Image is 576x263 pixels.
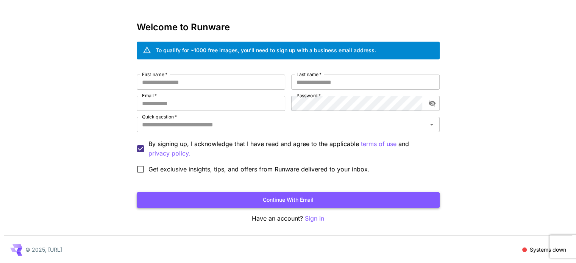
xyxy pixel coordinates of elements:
[142,114,177,120] label: Quick question
[361,139,396,149] button: By signing up, I acknowledge that I have read and agree to the applicable and privacy policy.
[142,92,157,99] label: Email
[305,214,324,223] button: Sign in
[297,71,322,78] label: Last name
[137,192,440,208] button: Continue with email
[137,22,440,33] h3: Welcome to Runware
[137,214,440,223] p: Have an account?
[148,149,190,158] button: By signing up, I acknowledge that I have read and agree to the applicable terms of use and
[148,139,434,158] p: By signing up, I acknowledge that I have read and agree to the applicable and
[425,96,439,110] button: toggle password visibility
[361,139,396,149] p: terms of use
[142,71,167,78] label: First name
[148,149,190,158] p: privacy policy.
[426,119,437,130] button: Open
[148,165,370,174] span: Get exclusive insights, tips, and offers from Runware delivered to your inbox.
[156,46,376,54] div: To qualify for ~1000 free images, you’ll need to sign up with a business email address.
[530,246,566,254] p: Systems down
[297,92,321,99] label: Password
[25,246,62,254] p: © 2025, [URL]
